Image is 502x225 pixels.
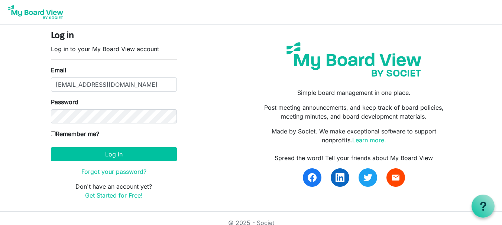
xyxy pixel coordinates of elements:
[256,88,451,97] p: Simple board management in one place.
[51,31,177,42] h4: Log in
[51,131,56,136] input: Remember me?
[281,37,427,82] img: my-board-view-societ.svg
[85,192,143,199] a: Get Started for Free!
[386,168,405,187] a: email
[256,153,451,162] div: Spread the word! Tell your friends about My Board View
[256,103,451,121] p: Post meeting announcements, and keep track of board policies, meeting minutes, and board developm...
[51,129,99,138] label: Remember me?
[336,173,344,182] img: linkedin.svg
[363,173,372,182] img: twitter.svg
[51,44,177,53] p: Log in to your My Board View account
[391,173,400,182] span: email
[51,147,177,161] button: Log in
[256,127,451,145] p: Made by Societ. We make exceptional software to support nonprofits.
[51,66,66,75] label: Email
[308,173,317,182] img: facebook.svg
[6,3,65,21] img: My Board View Logo
[51,182,177,200] p: Don't have an account yet?
[352,136,386,144] a: Learn more.
[51,97,78,106] label: Password
[81,168,146,175] a: Forgot your password?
